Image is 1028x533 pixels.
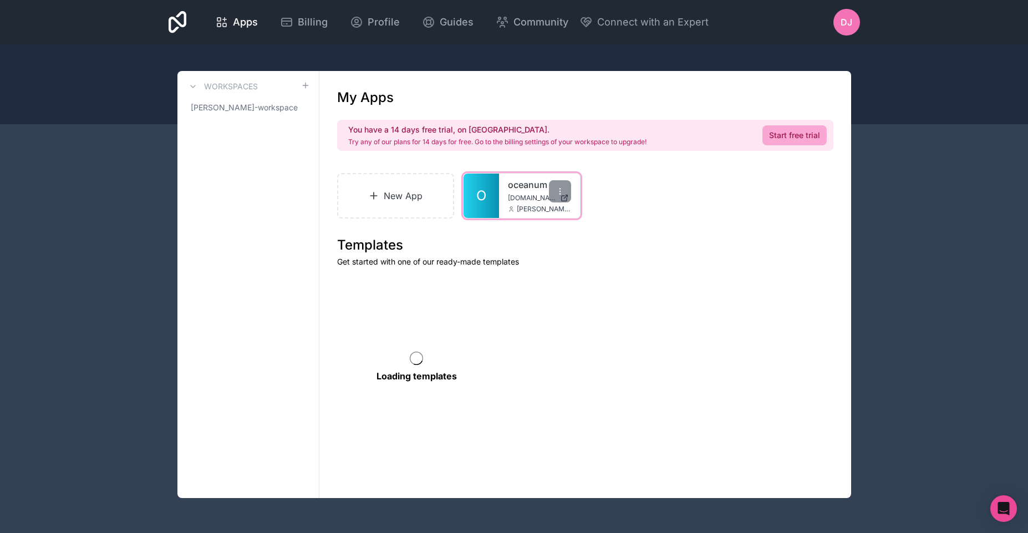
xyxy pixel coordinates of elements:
[337,256,833,267] p: Get started with one of our ready-made templates
[368,14,400,30] span: Profile
[337,236,833,254] h1: Templates
[990,495,1017,522] div: Open Intercom Messenger
[762,125,827,145] a: Start free trial
[487,10,577,34] a: Community
[513,14,568,30] span: Community
[508,194,571,202] a: [DOMAIN_NAME]
[233,14,258,30] span: Apps
[348,138,647,146] p: Try any of our plans for 14 days for free. Go to the billing settings of your workspace to upgrade!
[186,98,310,118] a: [PERSON_NAME]-workspace
[476,187,486,205] span: O
[271,10,337,34] a: Billing
[186,80,258,93] a: Workspaces
[841,16,852,29] span: DJ
[298,14,328,30] span: Billing
[376,369,457,383] p: Loading templates
[337,173,455,219] a: New App
[597,14,709,30] span: Connect with an Expert
[191,102,298,113] span: [PERSON_NAME]-workspace
[204,81,258,92] h3: Workspaces
[413,10,482,34] a: Guides
[464,174,499,218] a: O
[508,194,556,202] span: [DOMAIN_NAME]
[206,10,267,34] a: Apps
[508,178,571,191] a: oceanum
[579,14,709,30] button: Connect with an Expert
[517,205,571,214] span: [PERSON_NAME][EMAIL_ADDRESS][DOMAIN_NAME]
[348,124,647,135] h2: You have a 14 days free trial, on [GEOGRAPHIC_DATA].
[337,89,394,106] h1: My Apps
[440,14,474,30] span: Guides
[341,10,409,34] a: Profile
